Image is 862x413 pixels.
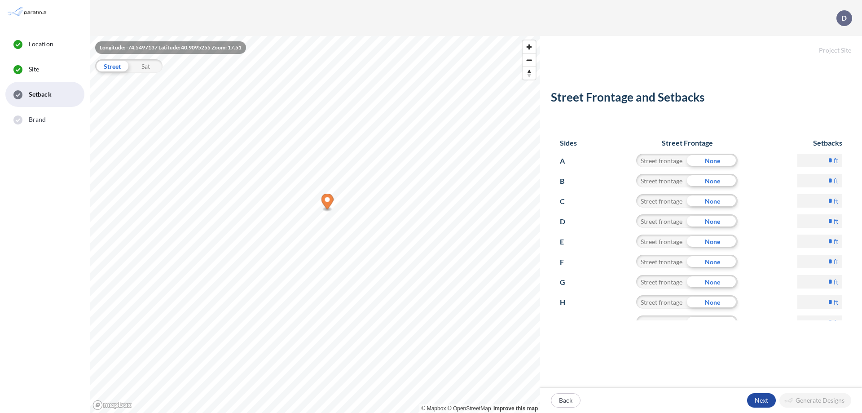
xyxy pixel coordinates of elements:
button: Next [747,393,776,408]
p: E [560,235,576,249]
h6: Setbacks [797,138,842,147]
h2: Street Frontage and Setbacks [551,90,851,108]
p: D [841,14,847,22]
p: C [560,194,576,209]
button: Reset bearing to north [523,67,536,80]
p: G [560,275,576,289]
p: H [560,295,576,310]
button: Back [551,393,581,408]
div: Map marker [321,194,334,212]
span: Location [29,40,53,49]
div: None [687,275,738,289]
div: Street frontage [636,315,687,329]
a: OpenStreetMap [448,405,491,412]
p: D [560,214,576,229]
div: Street frontage [636,235,687,248]
div: None [687,295,738,309]
p: I [560,315,576,330]
img: Parafin [7,4,50,20]
div: Street frontage [636,194,687,208]
button: Zoom out [523,53,536,67]
label: ft [834,156,839,165]
div: Longitude: -74.5497137 Latitude: 40.9095255 Zoom: 17.51 [95,41,246,54]
div: Street [95,59,129,73]
p: F [560,255,576,269]
p: Back [559,396,572,405]
label: ft [834,277,839,286]
h5: Project Site [540,36,862,54]
label: ft [834,196,839,205]
span: Setback [29,90,52,99]
label: ft [834,237,839,246]
label: ft [834,176,839,185]
span: Site [29,65,39,74]
div: None [687,194,738,208]
h6: Street Frontage [628,138,747,147]
span: Zoom out [523,54,536,67]
div: Street frontage [636,275,687,289]
div: None [687,154,738,167]
label: ft [834,318,839,327]
div: Sat [129,59,163,73]
span: Reset bearing to north [523,67,536,80]
div: None [687,255,738,268]
div: None [687,214,738,228]
p: A [560,154,576,168]
a: Improve this map [493,405,538,412]
a: Mapbox [422,405,446,412]
label: ft [834,298,839,306]
div: Street frontage [636,214,687,228]
span: Brand [29,115,46,124]
div: Street frontage [636,154,687,167]
a: Mapbox homepage [92,400,132,410]
div: Street frontage [636,295,687,309]
canvas: Map [90,36,540,413]
label: ft [834,257,839,266]
div: Street frontage [636,174,687,187]
div: None [687,235,738,248]
p: Next [755,396,768,405]
div: Street frontage [636,255,687,268]
div: None [687,174,738,187]
div: None [687,315,738,329]
h6: Sides [560,138,577,147]
label: ft [834,217,839,226]
p: B [560,174,576,188]
button: Zoom in [523,40,536,53]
